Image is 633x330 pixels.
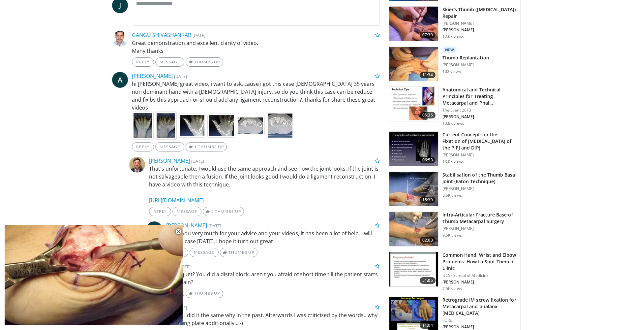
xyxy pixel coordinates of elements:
a: 2 Thumbs Up [203,207,244,216]
p: Great demonstration and excellent clarity of video. Many thanks [132,39,380,55]
p: Do you use a tourniquet? You did a distal block, aren t you afraid of short time till the patient... [132,270,380,286]
img: b35f9c6b-d5b1-44e9-9b1e-71fe10c26148.jpeg.75x75_q85.jpg [266,112,294,139]
a: 51:05 Common Hand, Wrist and Elbow Problems: How to Spot Them in Clinic UCSF School of Medicine [... [389,252,517,291]
p: [PERSON_NAME] [442,280,517,285]
a: 06:53 Current Concepts in the Fixation of [MEDICAL_DATA] of the PIPJ and DIPJ [PERSON_NAME] 13.0K... [389,131,517,166]
small: [DATE] [208,223,221,229]
h3: Skier's Thumb ([MEDICAL_DATA]) Repair [442,6,517,19]
a: Message [172,207,201,216]
video-js: Video Player [5,225,183,325]
p: FORE [442,318,517,323]
img: 3dde9c25-ff13-4f02-b05d-c85ef7f26d77.jpeg.75x75_q85.jpg [132,112,154,140]
h3: Common Hand, Wrist and Elbow Problems: How to Spot Them in Clinic [442,252,517,272]
h3: Current Concepts in the Fixation of [MEDICAL_DATA] of the PIPJ and DIPJ [442,131,517,151]
p: thank you very much for your advice and your videos, it has been a lot of help. i will do this ca... [166,229,380,245]
img: 4ecf44f3-e918-48f0-9219-fb079885f0de.jpeg.75x75_q85.jpg [155,112,177,140]
p: 102 views [442,69,461,74]
a: Reply [132,142,154,151]
a: A [146,221,162,237]
p: [PERSON_NAME] [442,21,517,26]
a: Thumbs Up [186,57,223,67]
a: A [112,72,128,88]
a: 15:39 Stabilisation of the Thumb Basal Joint (Eaton Technique) [PERSON_NAME] 8.6K views [389,172,517,207]
a: Message [155,142,184,151]
a: Thumbs Up [186,289,223,298]
img: Avatar [112,31,128,47]
img: cf79e27c-792e-4c6a-b4db-18d0e20cfc31.150x105_q85_crop-smart_upscale.jpg [389,7,438,41]
a: [PERSON_NAME] [166,222,207,229]
img: 04164f76-1362-4162-b9f3-0e0fef6fb430.150x105_q85_crop-smart_upscale.jpg [389,87,438,121]
img: abbb8fbb-6d8f-4f51-8ac9-71c5f2cab4bf.150x105_q85_crop-smart_upscale.jpg [389,172,438,206]
span: 05:35 [420,112,436,118]
img: f9b5003e-a9e5-469d-a1a1-cbb39576fc72.jpeg.75x75_q85.jpg [237,116,265,135]
a: Thumbs Up [220,248,257,257]
span: 07:39 [420,32,436,38]
button: Close [172,225,185,239]
img: 1e755709-254a-4930-be7d-aa5fbb173ea9.150x105_q85_crop-smart_upscale.jpg [389,132,438,166]
p: UCSF School of Medicine [442,273,517,278]
img: 2fdb1abd-eab0-4c0a-b22d-e1b3d9ff8e4b.150x105_q85_crop-smart_upscale.jpg [389,212,438,246]
small: [DATE] [174,73,187,79]
img: 86f7a411-b29c-4241-a97c-6b2d26060ca0.150x105_q85_crop-smart_upscale.jpg [389,47,438,81]
img: 01256406-f51e-4a99-b993-afe47441016a.jpeg.75x75_q85.jpg [207,114,235,138]
span: 02:03 [420,237,436,244]
p: 8.6K views [442,193,462,198]
p: [PERSON_NAME] [442,226,517,231]
p: hi [PERSON_NAME] great video, i want to ask, cause i got this case [DEMOGRAPHIC_DATA] 35 years no... [132,80,380,112]
a: [PERSON_NAME] [149,157,190,164]
p: Excellent procedure. I did it the same why in the past. Afterwards I was criticized by the words.... [132,311,380,327]
p: [PERSON_NAME] [442,324,517,330]
a: 11:34 New Thumb Replantation [PERSON_NAME] 102 views [389,47,517,82]
h3: Anatomical and Technical Principles for Treating Metacarpal and Phal… [442,86,517,106]
a: Message [190,248,219,257]
a: 1 Thumbs Up [186,142,227,151]
span: 11:34 [420,72,436,78]
p: 12.6K views [442,34,464,39]
h3: Stabilisation of the Thumb Basal Joint (Eaton Technique) [442,172,517,185]
a: [URL][DOMAIN_NAME] [149,197,204,204]
p: 7.5K views [442,286,462,291]
p: New [442,47,457,53]
span: 51:05 [420,277,436,284]
a: Reply [132,57,154,67]
a: 07:39 Skier's Thumb ([MEDICAL_DATA]) Repair [PERSON_NAME] [PERSON_NAME] 12.6K views [389,6,517,41]
p: [PERSON_NAME] [442,186,517,191]
a: Message [155,57,184,67]
p: 13.8K views [442,121,464,126]
h3: Thumb Replantation [442,54,489,61]
a: Reply [149,207,171,216]
p: 9.5K views [442,233,462,238]
span: 2 [211,209,214,214]
img: a3bf7a5d-b098-44b2-9385-c2a4592c124b.jpeg.75x75_q85.jpg [178,114,206,138]
a: 05:35 Anatomical and Technical Principles for Treating Metacarpal and Phal… The Event 2013 [PERSO... [389,86,517,126]
p: [PERSON_NAME] [442,114,517,119]
small: [DATE] [191,158,204,164]
img: Avatar [129,157,145,173]
img: 8a80b912-e7da-4adf-b05d-424f1ac09a1c.150x105_q85_crop-smart_upscale.jpg [389,252,438,286]
span: 1 [194,144,197,149]
span: 11:04 [420,322,436,329]
span: 15:39 [420,197,436,203]
a: [PERSON_NAME] [132,72,173,80]
p: The Event 2013 [442,108,517,113]
a: GANGU SHIVASHANKAR [132,31,191,39]
p: [PERSON_NAME] [442,27,517,33]
p: [PERSON_NAME] [442,62,489,68]
p: [PERSON_NAME] [442,152,517,158]
h3: Intra-Articular Fracture Base of Thumb Metacarpal Surgery [442,212,517,225]
a: 02:03 Intra-Articular Fracture Base of Thumb Metacarpal Surgery [PERSON_NAME] 9.5K views [389,212,517,247]
small: [DATE] [178,264,191,270]
span: 06:53 [420,157,436,163]
p: 13.0K views [442,159,464,164]
h3: Retrograde IM screw fixation for Metacarpal and phalanx [MEDICAL_DATA] [442,297,517,316]
small: [DATE] [193,32,205,38]
p: That's unfortunate. I would use the same approach and see how the joint looks. If the joint is no... [149,165,380,204]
